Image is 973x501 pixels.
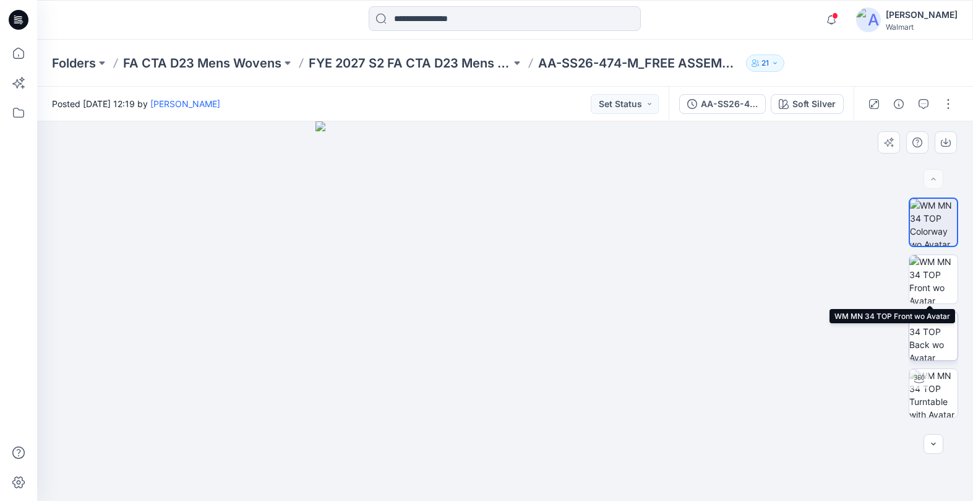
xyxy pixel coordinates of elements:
[909,312,958,360] img: WM MN 34 TOP Back wo Avatar
[52,54,96,72] a: Folders
[701,97,758,111] div: AA-SS26-474-M_FREE ASSEMBLY- EMBROIDERED CAMP SHIRT
[909,369,958,417] img: WM MN 34 TOP Turntable with Avatar
[315,121,695,501] img: eyJhbGciOiJIUzI1NiIsImtpZCI6IjAiLCJzbHQiOiJzZXMiLCJ0eXAiOiJKV1QifQ.eyJkYXRhIjp7InR5cGUiOiJzdG9yYW...
[889,94,909,114] button: Details
[538,54,740,72] p: AA-SS26-474-M_FREE ASSEMBLY- EMBROIDERED CAMP SHIRT
[886,22,958,32] div: Walmart
[771,94,844,114] button: Soft Silver
[52,97,220,110] span: Posted [DATE] 12:19 by
[909,255,958,303] img: WM MN 34 TOP Front wo Avatar
[910,199,957,246] img: WM MN 34 TOP Colorway wo Avatar
[856,7,881,32] img: avatar
[150,98,220,109] a: [PERSON_NAME]
[792,97,836,111] div: Soft Silver
[679,94,766,114] button: AA-SS26-474-M_FREE ASSEMBLY- EMBROIDERED CAMP SHIRT
[886,7,958,22] div: [PERSON_NAME]
[309,54,511,72] a: FYE 2027 S2 FA CTA D23 Mens Wovens
[761,56,769,70] p: 21
[746,54,784,72] button: 21
[123,54,281,72] a: FA CTA D23 Mens Wovens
